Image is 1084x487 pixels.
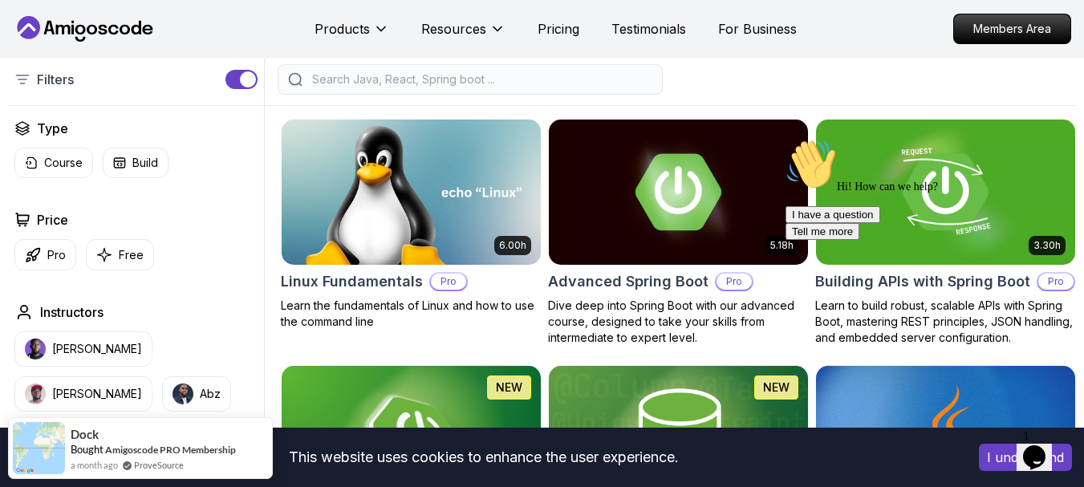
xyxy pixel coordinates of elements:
img: Building APIs with Spring Boot card [816,120,1075,265]
h2: Type [37,119,68,138]
input: Search Java, React, Spring boot ... [309,71,652,87]
a: Amigoscode PRO Membership [105,444,236,456]
p: Pro [431,274,466,290]
p: [PERSON_NAME] [52,386,142,402]
img: instructor img [25,384,46,404]
p: Learn the fundamentals of Linux and how to use the command line [281,298,542,330]
img: provesource social proof notification image [13,422,65,474]
a: Linux Fundamentals card6.00hLinux FundamentalsProLearn the fundamentals of Linux and how to use t... [281,119,542,330]
h2: Price [37,210,68,229]
img: instructor img [173,384,193,404]
button: Free [86,239,154,270]
span: Dock [71,428,99,441]
h2: Linux Fundamentals [281,270,423,293]
p: NEW [763,379,790,396]
h2: Instructors [40,302,104,322]
p: Free [119,247,144,263]
p: Products [315,19,370,39]
p: NEW [496,379,522,396]
p: Abz [200,386,221,402]
button: Tell me more [6,91,80,108]
button: Resources [421,19,505,51]
p: Build [132,155,158,171]
p: Resources [421,19,486,39]
h2: Advanced Spring Boot [548,270,708,293]
p: 6.00h [499,239,526,252]
button: I have a question [6,74,101,91]
iframe: chat widget [779,132,1068,415]
div: 👋Hi! How can we help?I have a questionTell me more [6,6,295,108]
div: This website uses cookies to enhance the user experience. [12,440,955,475]
p: Dive deep into Spring Boot with our advanced course, designed to take your skills from intermedia... [548,298,809,346]
button: instructor imgAbz [162,376,231,412]
p: Pro [47,247,66,263]
button: Build [103,148,168,178]
button: Pro [14,239,76,270]
button: instructor img[PERSON_NAME] [14,376,152,412]
p: Members Area [954,14,1070,43]
a: Advanced Spring Boot card5.18hAdvanced Spring BootProDive deep into Spring Boot with our advanced... [548,119,809,346]
p: Course [44,155,83,171]
a: ProveSource [134,458,184,472]
a: Members Area [953,14,1071,44]
button: Course [14,148,93,178]
img: Linux Fundamentals card [282,120,541,265]
p: Pro [717,274,752,290]
a: Pricing [538,19,579,39]
p: [PERSON_NAME] [52,341,142,357]
p: 5.18h [770,239,794,252]
button: instructor img[PERSON_NAME] [14,331,152,367]
img: instructor img [25,339,46,359]
iframe: chat widget [1017,423,1068,471]
span: Bought [71,443,104,456]
button: Accept cookies [979,444,1072,471]
img: Advanced Spring Boot card [549,120,808,265]
a: For Business [718,19,797,39]
button: Products [315,19,389,51]
span: Hi! How can we help? [6,48,159,60]
p: Filters [37,70,74,89]
img: :wave: [6,6,58,58]
a: Building APIs with Spring Boot card3.30hBuilding APIs with Spring BootProLearn to build robust, s... [815,119,1076,346]
span: a month ago [71,458,118,472]
a: Testimonials [611,19,686,39]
